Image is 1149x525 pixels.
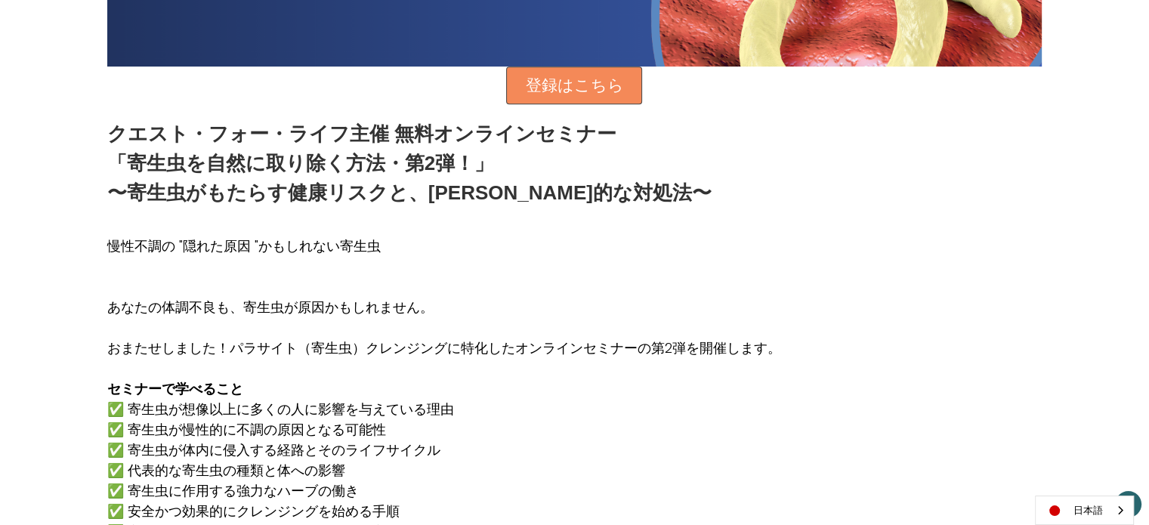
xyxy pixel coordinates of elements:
[107,379,243,398] strong: セミナーで学べること
[506,66,642,104] a: 登録はこちら
[1036,496,1133,524] a: 日本語
[107,119,712,149] p: クエスト・フォー・ライフ主催 無料オンラインセミナー
[107,338,781,358] p: おまたせしました！パラサイト（寄生虫）クレンジングに特化したオンラインセミナーの第2弾を開催します。
[107,149,712,178] p: 「寄生虫を自然に取り除く方法・第2弾！」
[107,276,781,317] p: あなたの体調不良も、寄生虫が原因かもしれません。
[1035,496,1134,525] div: Language
[107,178,712,208] p: 〜寄生虫がもたらす健康リスクと、[PERSON_NAME]的な対処法〜
[1035,496,1134,525] aside: Language selected: 日本語
[107,236,781,256] p: 慢性不調の "隠れた原因 "かもしれない寄生虫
